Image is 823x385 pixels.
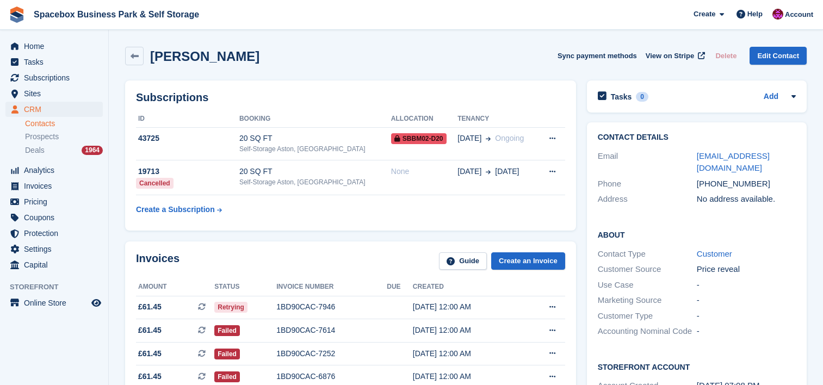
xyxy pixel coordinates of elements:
div: - [697,310,796,322]
span: Home [24,39,89,54]
div: 1964 [82,146,103,155]
span: SBBM02-D20 [391,133,447,144]
div: 43725 [136,133,239,144]
a: View on Stripe [641,47,707,65]
span: Create [694,9,715,20]
div: Phone [598,178,697,190]
a: Prospects [25,131,103,142]
span: Failed [214,371,240,382]
span: Deals [25,145,45,156]
h2: Subscriptions [136,91,565,104]
div: [DATE] 12:00 AM [413,348,522,359]
div: 1BD90CAC-7252 [276,348,387,359]
img: stora-icon-8386f47178a22dfd0bd8f6a31ec36ba5ce8667c1dd55bd0f319d3a0aa187defe.svg [9,7,25,23]
div: [DATE] 12:00 AM [413,371,522,382]
span: Failed [214,325,240,336]
span: [DATE] [495,166,519,177]
button: Sync payment methods [558,47,637,65]
span: £61.45 [138,301,162,313]
div: 19713 [136,166,239,177]
div: - [697,294,796,307]
span: Prospects [25,132,59,142]
span: Account [785,9,813,20]
th: ID [136,110,239,128]
div: Address [598,193,697,206]
div: Customer Source [598,263,697,276]
th: Allocation [391,110,457,128]
a: Edit Contact [750,47,807,65]
span: Coupons [24,210,89,225]
h2: Tasks [611,92,632,102]
div: - [697,325,796,338]
div: [DATE] 12:00 AM [413,325,522,336]
a: menu [5,70,103,85]
span: Ongoing [495,134,524,142]
span: Failed [214,349,240,359]
div: Price reveal [697,263,796,276]
a: Guide [439,252,487,270]
div: 1BD90CAC-6876 [276,371,387,382]
div: 0 [636,92,648,102]
span: Retrying [214,302,247,313]
a: Create a Subscription [136,200,222,220]
div: 1BD90CAC-7614 [276,325,387,336]
div: Self-Storage Aston, [GEOGRAPHIC_DATA] [239,177,391,187]
a: menu [5,194,103,209]
th: Created [413,278,522,296]
a: Create an Invoice [491,252,565,270]
a: menu [5,295,103,311]
div: Customer Type [598,310,697,322]
a: menu [5,178,103,194]
div: Cancelled [136,178,174,189]
span: Protection [24,226,89,241]
a: menu [5,241,103,257]
a: [EMAIL_ADDRESS][DOMAIN_NAME] [697,151,770,173]
th: Status [214,278,276,296]
th: Due [387,278,413,296]
span: View on Stripe [646,51,694,61]
a: Contacts [25,119,103,129]
span: Help [747,9,763,20]
div: Marketing Source [598,294,697,307]
a: menu [5,226,103,241]
div: None [391,166,457,177]
span: Online Store [24,295,89,311]
div: Create a Subscription [136,204,215,215]
h2: About [598,229,796,240]
h2: Storefront Account [598,361,796,372]
h2: [PERSON_NAME] [150,49,259,64]
a: Preview store [90,296,103,309]
a: menu [5,102,103,117]
a: menu [5,86,103,101]
div: Contact Type [598,248,697,260]
th: Invoice number [276,278,387,296]
div: Accounting Nominal Code [598,325,697,338]
th: Tenancy [457,110,537,128]
a: menu [5,54,103,70]
span: Storefront [10,282,108,293]
span: Analytics [24,163,89,178]
span: Capital [24,257,89,272]
div: 20 SQ FT [239,166,391,177]
div: 20 SQ FT [239,133,391,144]
span: Invoices [24,178,89,194]
span: Sites [24,86,89,101]
span: [DATE] [457,133,481,144]
div: Email [598,150,697,175]
span: Pricing [24,194,89,209]
a: Add [764,91,778,103]
h2: Invoices [136,252,180,270]
div: - [697,279,796,291]
span: CRM [24,102,89,117]
div: No address available. [697,193,796,206]
span: [DATE] [457,166,481,177]
a: menu [5,163,103,178]
span: £61.45 [138,348,162,359]
span: £61.45 [138,325,162,336]
a: menu [5,39,103,54]
h2: Contact Details [598,133,796,142]
div: Use Case [598,279,697,291]
div: [DATE] 12:00 AM [413,301,522,313]
button: Delete [711,47,741,65]
div: 1BD90CAC-7946 [276,301,387,313]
